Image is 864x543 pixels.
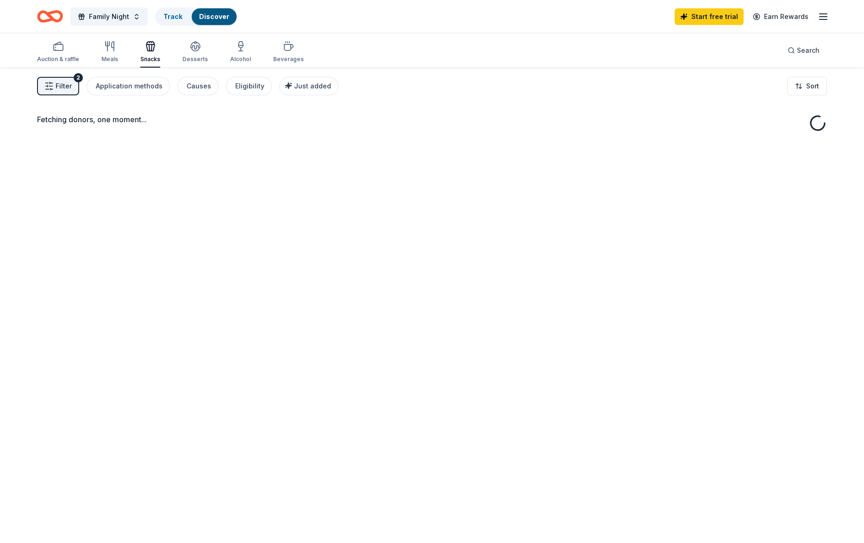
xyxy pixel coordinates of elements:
div: 2 [74,73,83,82]
button: Just added [279,77,338,95]
div: Causes [187,81,211,92]
a: Start free trial [675,8,744,25]
div: Auction & raffle [37,56,79,63]
button: Causes [177,77,219,95]
div: Alcohol [230,56,251,63]
button: Beverages [273,37,304,68]
div: Snacks [140,56,160,63]
span: Just added [294,82,331,90]
a: Track [163,12,182,20]
div: Desserts [182,56,208,63]
button: TrackDiscover [155,7,238,26]
button: Desserts [182,37,208,68]
button: Snacks [140,37,160,68]
span: Family Night [89,11,129,22]
div: Meals [101,56,118,63]
button: Application methods [87,77,170,95]
div: Beverages [273,56,304,63]
button: Auction & raffle [37,37,79,68]
button: Family Night [70,7,148,26]
div: Eligibility [235,81,264,92]
span: Search [797,45,820,56]
button: Meals [101,37,118,68]
div: Application methods [96,81,163,92]
span: Filter [56,81,72,92]
button: Eligibility [226,77,272,95]
button: Filter2 [37,77,79,95]
a: Home [37,6,63,27]
span: Sort [806,81,819,92]
button: Search [780,41,827,60]
a: Discover [199,12,229,20]
div: Fetching donors, one moment... [37,114,827,125]
button: Sort [787,77,827,95]
button: Alcohol [230,37,251,68]
a: Earn Rewards [747,8,814,25]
